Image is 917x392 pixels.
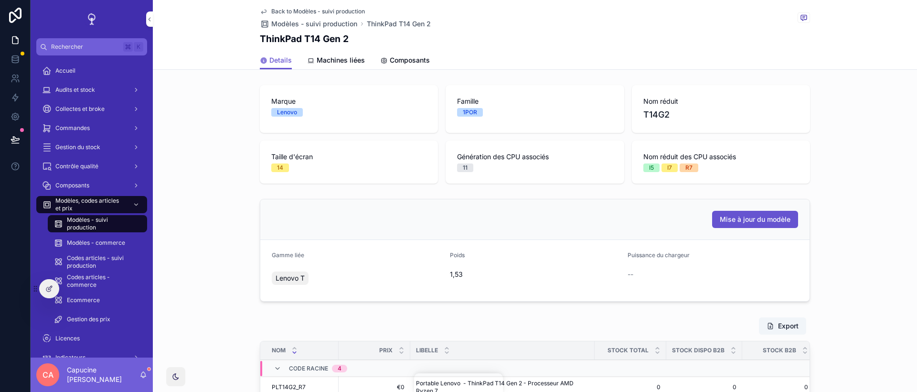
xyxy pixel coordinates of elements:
[272,251,304,259] span: Gamme liée
[271,19,357,29] span: Modèles - suivi production
[67,239,125,247] span: Modèles - commerce
[84,11,99,27] img: App logo
[667,163,672,172] div: I7
[643,108,799,121] span: T14G2
[344,383,405,391] a: €0
[260,33,349,45] h1: ThinkPad T14 Gen 2
[272,347,286,354] span: Nom
[720,215,790,224] span: Mise à jour du modèle
[36,158,147,175] a: Contrôle qualité
[712,211,798,228] button: Mise à jour du modèle
[67,254,138,270] span: Codes articles - suivi production
[48,234,147,251] a: Modèles - commerce
[277,108,297,117] div: Lenovo
[55,335,80,342] span: Licences
[628,251,690,259] span: Puissance du chargeur
[55,105,105,113] span: Collectes et broke
[457,97,612,106] span: Famille
[763,347,796,354] span: Stock B2B
[48,253,147,271] a: Codes articles - suivi production
[55,197,125,212] span: Modèles, codes articles et prix
[48,311,147,328] a: Gestion des prix
[48,292,147,309] a: Ecommerce
[608,347,649,354] span: Stock total
[463,108,477,117] div: 1POR
[307,52,365,71] a: Machines liées
[67,316,110,323] span: Gestion des prix
[36,330,147,347] a: Licences
[55,86,95,94] span: Audits et stock
[55,182,89,189] span: Composants
[36,120,147,137] a: Commandes
[672,383,736,391] a: 0
[672,347,725,354] span: Stock dispo B2B
[643,152,799,162] span: Nom réduit des CPU associés
[269,55,292,65] span: Details
[277,163,283,172] div: 14
[367,19,431,29] a: ThinkPad T14 Gen 2
[457,152,612,162] span: Génération des CPU associés
[416,347,438,354] span: Libelle
[600,383,661,391] a: 0
[36,81,147,98] a: Audits et stock
[67,296,100,304] span: Ecommerce
[67,273,138,289] span: Codes articles - commerce
[260,19,357,29] a: Modèles - suivi production
[272,383,306,391] span: PLT14G2_R7
[31,55,153,358] div: scrollable content
[379,347,393,354] span: Prix
[271,97,427,106] span: Marque
[260,52,292,70] a: Details
[276,273,305,283] span: Lenovo T
[450,270,620,279] span: 1,53
[55,143,100,151] span: Gestion du stock
[36,177,147,194] a: Composants
[36,139,147,156] a: Gestion du stock
[649,163,654,172] div: I5
[685,163,693,172] div: R7
[271,8,365,15] span: Back to Modèles - suivi production
[759,317,806,335] button: Export
[271,152,427,162] span: Taille d'écran
[390,55,430,65] span: Composants
[450,251,465,259] span: Poids
[289,364,328,372] span: Code racine
[317,55,365,65] span: Machines liées
[338,364,341,372] div: 4
[36,196,147,213] a: Modèles, codes articles et prix
[48,272,147,290] a: Codes articles - commerce
[67,365,139,384] p: Capucine [PERSON_NAME]
[36,38,147,55] button: RechercherK
[43,369,53,381] span: CA
[55,67,75,75] span: Accueil
[628,270,633,279] span: --
[643,97,799,106] span: Nom réduit
[55,124,90,132] span: Commandes
[55,354,85,361] span: Indicateurs
[48,215,147,232] a: Modèles - suivi production
[36,62,147,79] a: Accueil
[463,163,468,172] div: 11
[380,52,430,71] a: Composants
[36,100,147,118] a: Collectes et broke
[67,216,138,231] span: Modèles - suivi production
[272,383,333,391] a: PLT14G2_R7
[260,8,365,15] a: Back to Modèles - suivi production
[51,43,119,51] span: Rechercher
[135,43,142,51] span: K
[748,383,808,391] a: 0
[36,349,147,366] a: Indicateurs
[55,163,98,170] span: Contrôle qualité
